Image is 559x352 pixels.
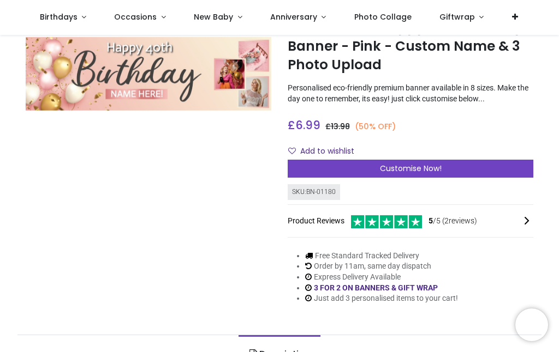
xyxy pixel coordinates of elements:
[26,38,271,111] img: Personalised Happy 40th Birthday Banner - Pink - Custom Name & 3 Photo Upload
[270,11,317,22] span: Anniversary
[305,251,458,262] li: Free Standard Tracked Delivery
[40,11,78,22] span: Birthdays
[314,283,438,292] a: 3 FOR 2 ON BANNERS & GIFT WRAP
[429,216,477,227] span: /5 ( 2 reviews)
[305,272,458,283] li: Express Delivery Available
[515,308,548,341] iframe: Brevo live chat
[288,142,364,161] button: Add to wishlistAdd to wishlist
[380,163,442,174] span: Customise Now!
[355,121,396,132] small: (50% OFF)
[295,117,320,133] span: 6.99
[288,18,533,74] h1: Personalised Happy 40th Birthday Banner - Pink - Custom Name & 3 Photo Upload
[354,11,412,22] span: Photo Collage
[305,293,458,304] li: Just add 3 personalised items to your cart!
[194,11,233,22] span: New Baby
[325,121,350,132] span: £
[114,11,157,22] span: Occasions
[288,83,533,104] p: Personalised eco-friendly premium banner available in 8 sizes. Make the day one to remember, its ...
[331,121,350,132] span: 13.98
[288,184,340,200] div: SKU: BN-01180
[288,147,296,155] i: Add to wishlist
[305,261,458,272] li: Order by 11am, same day dispatch
[439,11,475,22] span: Giftwrap
[288,214,533,228] div: Product Reviews
[429,216,433,225] span: 5
[288,117,320,133] span: £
